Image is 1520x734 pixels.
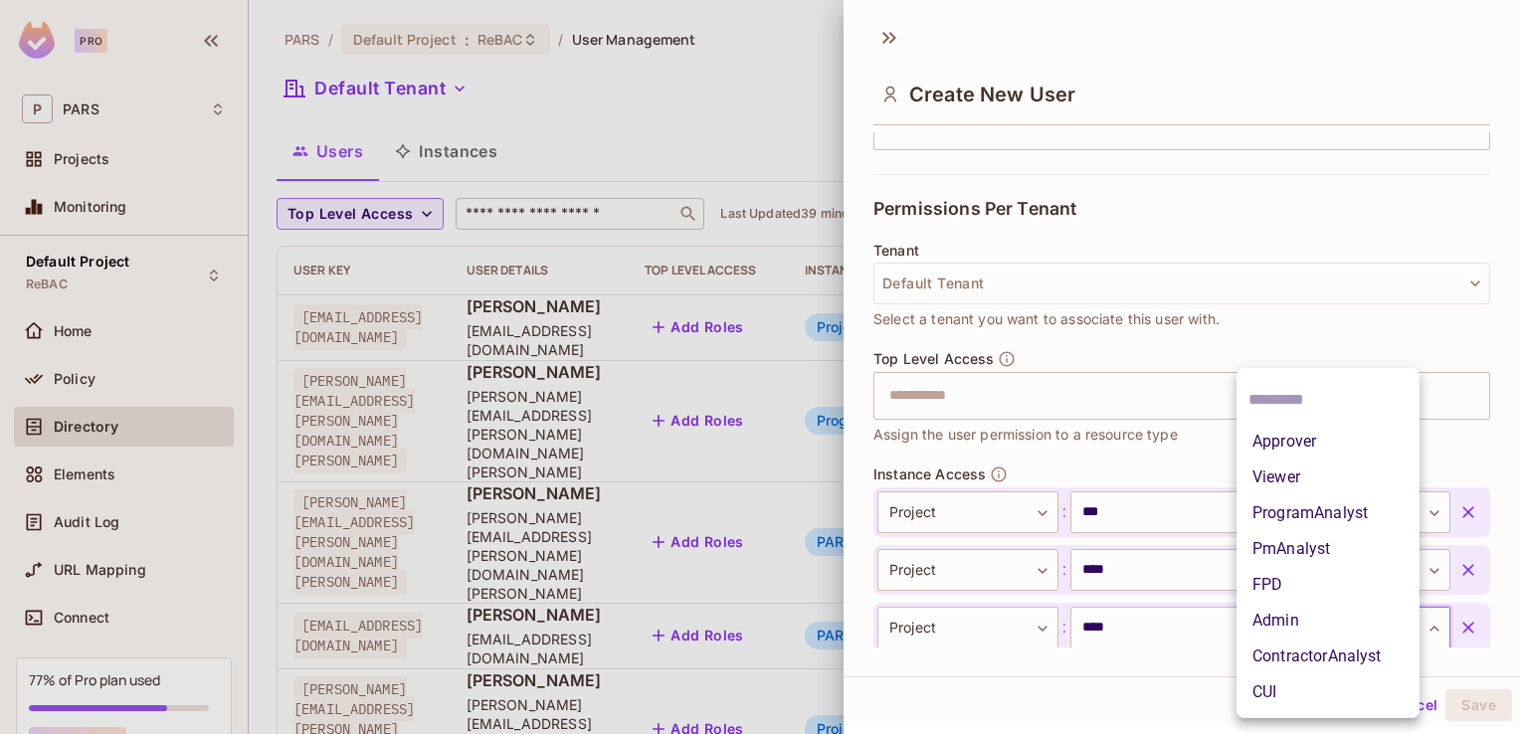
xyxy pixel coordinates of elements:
[1236,639,1420,674] li: ContractorAnalyst
[1236,424,1420,459] li: Approver
[1236,459,1420,495] li: Viewer
[1236,531,1420,567] li: PmAnalyst
[1236,567,1420,603] li: FPD
[1236,674,1420,710] li: CUI
[1236,603,1420,639] li: Admin
[1236,495,1420,531] li: ProgramAnalyst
